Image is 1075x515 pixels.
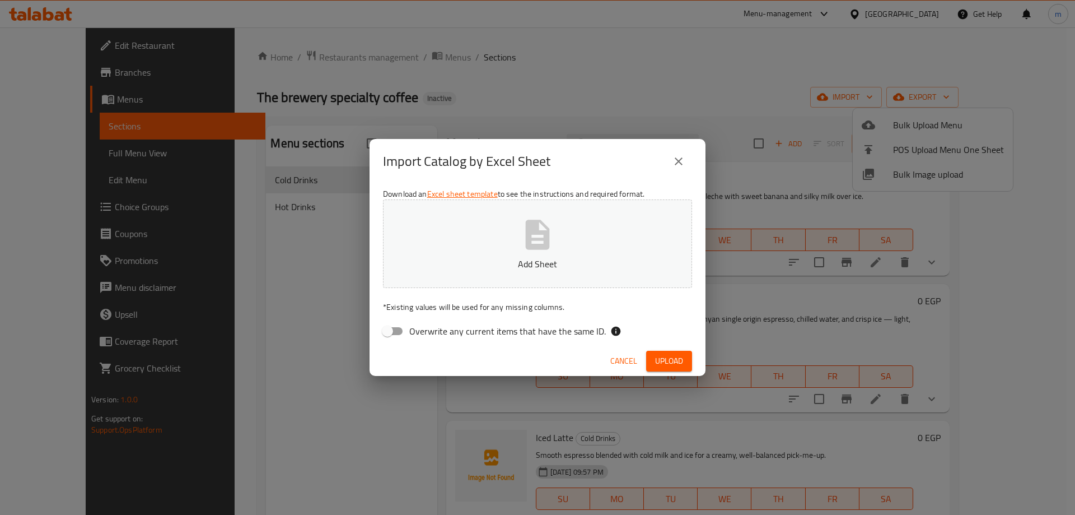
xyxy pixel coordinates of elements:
button: Upload [646,351,692,372]
button: close [665,148,692,175]
p: Existing values will be used for any missing columns. [383,301,692,313]
span: Cancel [610,354,637,368]
span: Upload [655,354,683,368]
button: Add Sheet [383,199,692,288]
div: Download an to see the instructions and required format. [370,184,705,346]
p: Add Sheet [400,257,675,271]
button: Cancel [606,351,642,372]
svg: If the overwrite option isn't selected, then the items that match an existing ID will be ignored ... [610,326,621,337]
h2: Import Catalog by Excel Sheet [383,152,550,170]
a: Excel sheet template [427,187,498,201]
span: Overwrite any current items that have the same ID. [409,324,606,338]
